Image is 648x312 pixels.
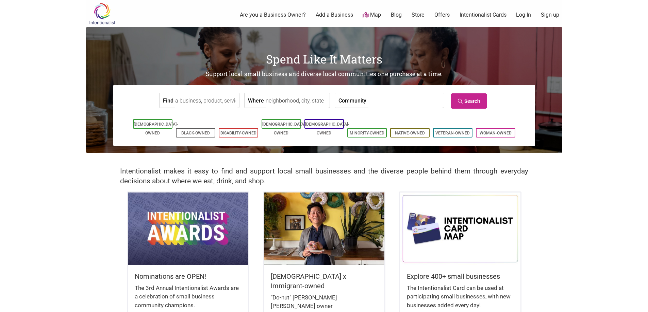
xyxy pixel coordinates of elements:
[460,11,506,19] a: Intentionalist Cards
[271,272,378,291] h5: [DEMOGRAPHIC_DATA] x Immigrant-owned
[86,70,562,78] h2: Support local small business and diverse local communities one purchase at a time.
[363,11,381,19] a: Map
[128,192,248,264] img: Intentionalist Awards
[86,51,562,67] h1: Spend Like It Matters
[120,166,528,186] h2: Intentionalist makes it easy to find and support local small businesses and the diverse people be...
[262,122,306,135] a: [DEMOGRAPHIC_DATA]-Owned
[451,93,487,109] a: Search
[135,272,242,281] h5: Nominations are OPEN!
[163,93,173,108] label: Find
[391,11,402,19] a: Blog
[248,93,264,108] label: Where
[412,11,425,19] a: Store
[175,93,237,108] input: a business, product, service
[407,272,514,281] h5: Explore 400+ small businesses
[516,11,531,19] a: Log In
[181,131,210,135] a: Black-Owned
[240,11,306,19] a: Are you a Business Owner?
[134,122,178,135] a: [DEMOGRAPHIC_DATA]-Owned
[400,192,520,264] img: Intentionalist Card Map
[266,93,328,108] input: neighborhood, city, state
[435,131,470,135] a: Veteran-Owned
[480,131,512,135] a: Woman-Owned
[434,11,450,19] a: Offers
[350,131,384,135] a: Minority-Owned
[86,3,118,25] img: Intentionalist
[395,131,425,135] a: Native-Owned
[264,192,384,264] img: King Donuts - Hong Chhuor
[220,131,256,135] a: Disability-Owned
[541,11,559,19] a: Sign up
[305,122,349,135] a: [DEMOGRAPHIC_DATA]-Owned
[316,11,353,19] a: Add a Business
[338,93,366,108] label: Community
